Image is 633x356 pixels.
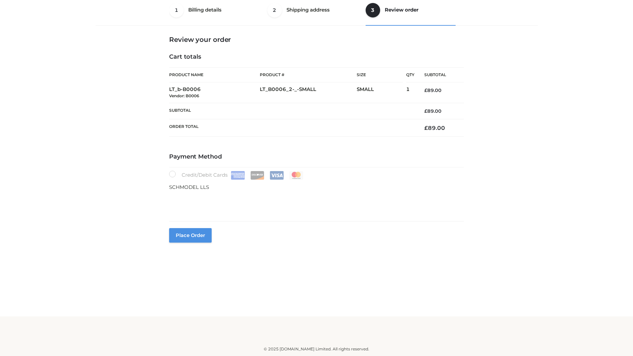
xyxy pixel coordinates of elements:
[169,119,414,137] th: Order Total
[169,183,464,192] p: SCHMODEL LLS
[169,67,260,82] th: Product Name
[169,103,414,119] th: Subtotal
[406,67,414,82] th: Qty
[424,108,427,114] span: £
[260,82,357,103] td: LT_B0006_2-_-SMALL
[289,171,303,180] img: Mastercard
[169,82,260,103] td: LT_b-B0006
[98,346,535,352] div: © 2025 [DOMAIN_NAME] Limited. All rights reserved.
[414,68,464,82] th: Subtotal
[231,171,245,180] img: Amex
[169,36,464,44] h3: Review your order
[270,171,284,180] img: Visa
[424,87,427,93] span: £
[424,108,441,114] bdi: 89.00
[169,228,212,243] button: Place order
[260,67,357,82] th: Product #
[169,153,464,161] h4: Payment Method
[169,53,464,61] h4: Cart totals
[169,171,304,180] label: Credit/Debit Cards
[424,87,441,93] bdi: 89.00
[169,93,199,98] small: Vendor: B0006
[406,82,414,103] td: 1
[357,68,403,82] th: Size
[357,82,406,103] td: SMALL
[424,125,445,131] bdi: 89.00
[424,125,428,131] span: £
[168,190,463,214] iframe: Secure payment input frame
[250,171,264,180] img: Discover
